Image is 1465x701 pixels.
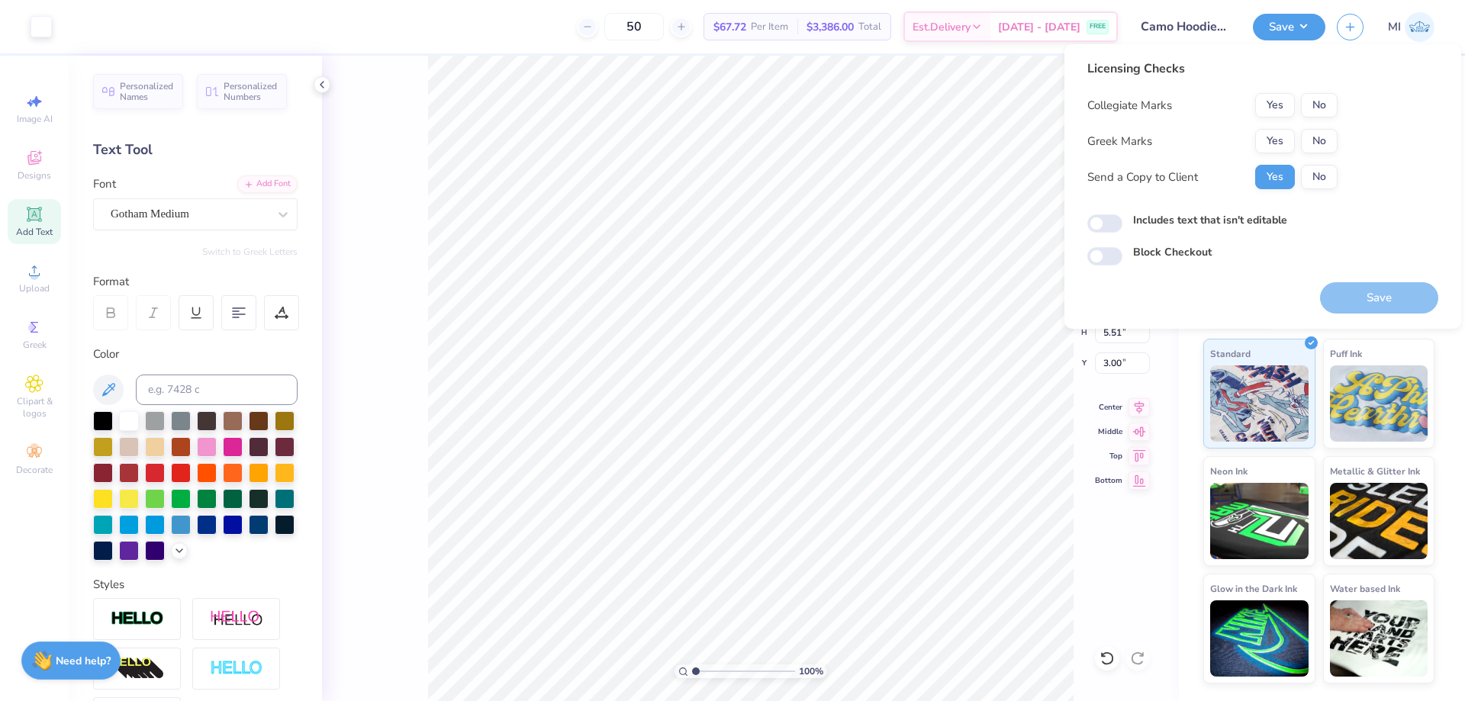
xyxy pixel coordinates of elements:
[56,654,111,668] strong: Need help?
[224,81,278,102] span: Personalized Numbers
[18,169,51,182] span: Designs
[111,610,164,628] img: Stroke
[1301,165,1338,189] button: No
[1090,21,1106,32] span: FREE
[1388,18,1401,36] span: MI
[1210,580,1297,596] span: Glow in the Dark Ink
[1255,165,1295,189] button: Yes
[237,175,298,193] div: Add Font
[1301,129,1338,153] button: No
[19,282,50,294] span: Upload
[8,395,61,420] span: Clipart & logos
[1210,483,1309,559] img: Neon Ink
[23,339,47,351] span: Greek
[1330,580,1400,596] span: Water based Ink
[1253,14,1325,40] button: Save
[1330,600,1428,677] img: Water based Ink
[1095,426,1122,437] span: Middle
[93,140,298,160] div: Text Tool
[1210,463,1248,479] span: Neon Ink
[93,576,298,593] div: Styles
[1087,133,1152,150] div: Greek Marks
[713,19,746,35] span: $67.72
[799,664,823,678] span: 100 %
[1095,402,1122,413] span: Center
[136,375,298,405] input: e.g. 7428 c
[1210,346,1251,362] span: Standard
[807,19,854,35] span: $3,386.00
[93,175,116,193] label: Font
[1210,365,1309,442] img: Standard
[1330,483,1428,559] img: Metallic & Glitter Ink
[93,346,298,363] div: Color
[1388,12,1434,42] a: MI
[210,609,263,629] img: Shadow
[1330,463,1420,479] span: Metallic & Glitter Ink
[1129,11,1241,42] input: Untitled Design
[604,13,664,40] input: – –
[17,113,53,125] span: Image AI
[16,464,53,476] span: Decorate
[1330,346,1362,362] span: Puff Ink
[16,226,53,238] span: Add Text
[1405,12,1434,42] img: Mark Isaac
[1133,244,1212,260] label: Block Checkout
[858,19,881,35] span: Total
[751,19,788,35] span: Per Item
[998,19,1080,35] span: [DATE] - [DATE]
[111,657,164,681] img: 3d Illusion
[1255,129,1295,153] button: Yes
[210,660,263,677] img: Negative Space
[93,273,299,291] div: Format
[1095,475,1122,486] span: Bottom
[1301,93,1338,117] button: No
[1087,59,1338,78] div: Licensing Checks
[120,81,174,102] span: Personalized Names
[202,246,298,258] button: Switch to Greek Letters
[1087,97,1172,114] div: Collegiate Marks
[1087,169,1198,186] div: Send a Copy to Client
[1133,212,1287,228] label: Includes text that isn't editable
[913,19,971,35] span: Est. Delivery
[1255,93,1295,117] button: Yes
[1210,600,1309,677] img: Glow in the Dark Ink
[1095,451,1122,461] span: Top
[1330,365,1428,442] img: Puff Ink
